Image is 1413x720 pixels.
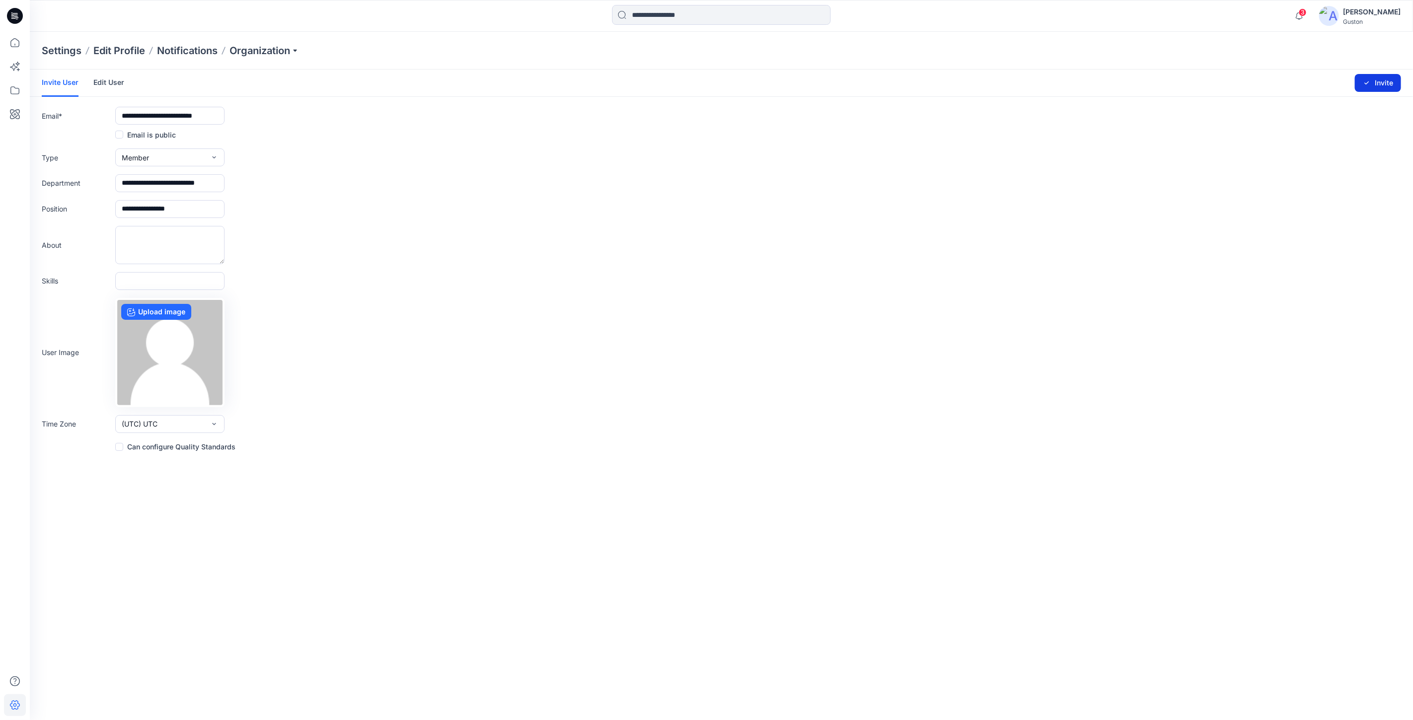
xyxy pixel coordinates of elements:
[42,204,111,214] label: Position
[1343,18,1401,25] div: Guston
[121,304,191,320] label: Upload image
[42,44,81,58] p: Settings
[115,441,235,453] label: Can configure Quality Standards
[115,129,176,141] label: Email is public
[93,70,124,95] a: Edit User
[42,240,111,250] label: About
[42,276,111,286] label: Skills
[42,178,111,188] label: Department
[42,419,111,429] label: Time Zone
[42,70,78,97] a: Invite User
[117,300,223,405] img: no-profile.png
[42,347,111,358] label: User Image
[1319,6,1339,26] img: avatar
[1299,8,1307,16] span: 3
[1343,6,1401,18] div: [PERSON_NAME]
[122,152,149,163] span: Member
[42,152,111,163] label: Type
[93,44,145,58] a: Edit Profile
[115,148,225,166] button: Member
[157,44,218,58] a: Notifications
[115,415,225,433] button: (UTC) UTC
[1355,74,1401,92] button: Invite
[122,419,157,429] span: (UTC) UTC
[42,111,111,121] label: Email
